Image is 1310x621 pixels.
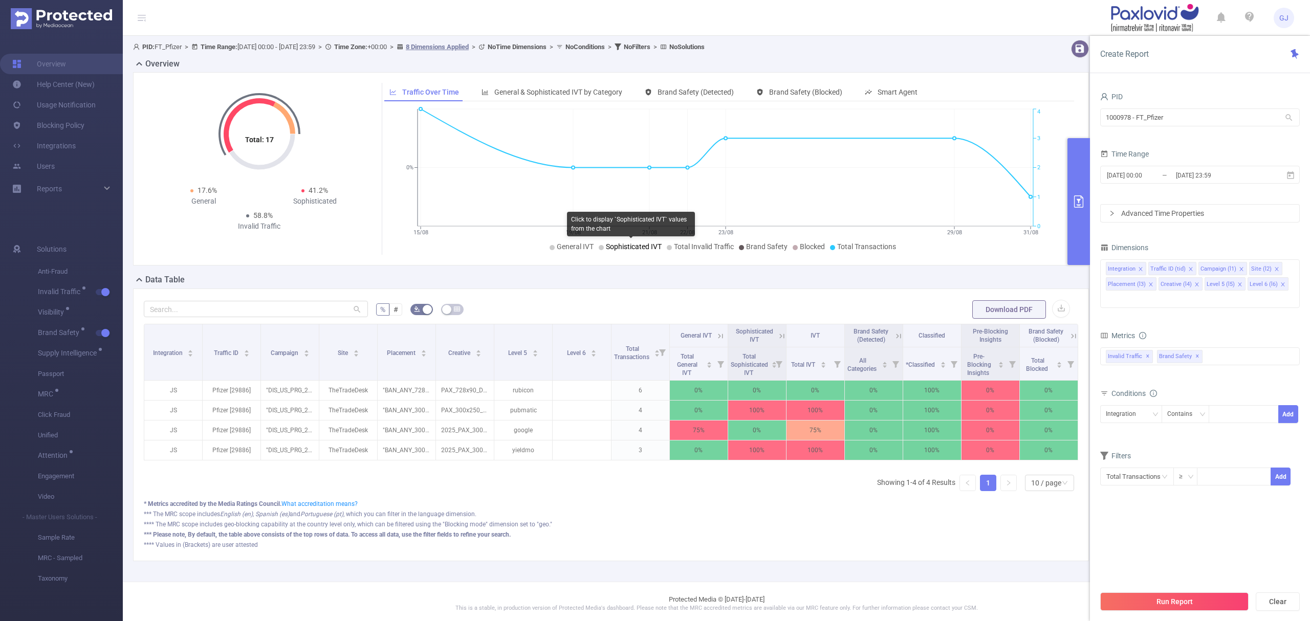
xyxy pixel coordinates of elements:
[962,381,1019,400] p: 0%
[11,8,112,29] img: Protected Media
[940,360,946,363] i: icon: caret-up
[133,43,142,50] i: icon: user
[612,401,669,420] p: 4
[1207,278,1235,291] div: Level 5 (l5)
[1148,262,1196,275] li: Traffic ID (tid)
[772,347,786,380] i: Filter menu
[670,401,728,420] p: 0%
[1057,364,1062,367] i: icon: caret-down
[12,74,95,95] a: Help Center (New)
[591,348,597,354] div: Sort
[1106,262,1146,275] li: Integration
[532,348,538,354] div: Sort
[1020,401,1078,420] p: 0%
[378,420,435,440] p: "BAN_ANY_300X250_300x250_FLASHTALKING_AS3PTRCK_Crossix_BR_PAX_AWN_EPC_WHVM_3P_TBD_THETRADE_THETRA...
[303,348,310,354] div: Sort
[144,401,202,420] p: JS
[614,345,651,361] span: Total Transactions
[980,475,996,491] li: 1
[1037,223,1040,230] tspan: 0
[1199,411,1206,418] i: icon: down
[947,229,962,236] tspan: 29/08
[820,360,826,366] div: Sort
[421,348,427,354] div: Sort
[1280,282,1285,288] i: icon: close
[959,475,976,491] li: Previous Page
[448,349,472,357] span: Creative
[38,466,123,486] span: Engagement
[144,520,1078,529] div: **** The MRC scope includes geo-blocking capability at the country level only, which can be filte...
[1278,405,1298,423] button: Add
[436,440,494,460] p: 2025_PAX_300x250_DCO.zip [5087700]
[144,301,368,317] input: Search...
[1037,135,1040,142] tspan: 3
[1101,205,1299,222] div: icon: rightAdvanced Time Properties
[1037,109,1040,116] tspan: 4
[1179,468,1190,485] div: ≥
[962,420,1019,440] p: 0%
[1106,350,1153,363] span: Invalid Traffic
[1005,347,1019,380] i: Filter menu
[1138,267,1143,273] i: icon: close
[188,352,193,356] i: icon: caret-down
[494,88,622,96] span: General & Sophisticated IVT by Category
[38,405,123,425] span: Click Fraud
[214,349,240,357] span: Traffic ID
[746,242,788,251] span: Brand Safety
[1195,350,1199,363] span: ✕
[1237,282,1242,288] i: icon: close
[1000,475,1017,491] li: Next Page
[903,401,961,420] p: 100%
[144,500,281,507] b: * Metrics accredited by the Media Ratings Council.
[182,43,191,51] span: >
[244,348,249,351] i: icon: caret-up
[12,115,84,136] a: Blocking Policy
[488,43,547,51] b: No Time Dimensions
[1248,277,1289,291] li: Level 6 (l6)
[38,548,123,568] span: MRC - Sampled
[847,357,878,372] span: All Categories
[421,352,426,356] i: icon: caret-down
[281,500,358,507] a: What accreditation means?
[1100,150,1149,158] span: Time Range
[547,43,556,51] span: >
[980,475,996,491] a: 1
[1029,328,1063,343] span: Brand Safety (Blocked)
[1026,357,1050,372] span: Total Blocked
[567,212,695,236] div: Click to display `Sophisticated IVT` values from the chart
[877,475,955,491] li: Showing 1-4 of 4 Results
[769,88,842,96] span: Brand Safety (Blocked)
[1157,350,1203,363] span: Brand Safety
[612,440,669,460] p: 3
[624,43,650,51] b: No Filters
[845,420,903,440] p: 0%
[728,381,786,400] p: 0%
[669,43,705,51] b: No Solutions
[38,261,123,282] span: Anti-Fraud
[962,401,1019,420] p: 0%
[38,486,123,507] span: Video
[12,54,66,74] a: Overview
[476,348,482,351] i: icon: caret-up
[1108,278,1146,291] div: Placement (l3)
[533,348,538,351] i: icon: caret-up
[245,136,274,144] tspan: Total: 17
[654,348,660,354] div: Sort
[706,360,712,363] i: icon: caret-up
[1111,389,1157,397] span: Conditions
[378,440,435,460] p: "BAN_ANY_300X250_300x250_FLASHTALKING_AS3PTRCK_Crossix_BR_PAX_AWN_EPC_WHVM_3P_E0003690_THETRADE_T...
[1056,360,1062,366] div: Sort
[338,349,350,357] span: Site
[787,440,844,460] p: 100%
[1159,277,1203,291] li: Creative (l4)
[1251,262,1272,276] div: Site (l2)
[591,352,597,356] i: icon: caret-down
[787,420,844,440] p: 75%
[650,43,660,51] span: >
[319,401,377,420] p: TheTradeDesk
[845,440,903,460] p: 0%
[37,239,67,259] span: Solutions
[378,401,435,420] p: "BAN_ANY_300X250_300x250_FLASHTALKING_AS3PTRCK_Iqvia_BR_PAX_AWN_EPC_WHVM_3P_E000368Z_THETRADE_THE...
[508,349,529,357] span: Level 5
[261,420,319,440] p: "DIS_US_PRG_25_PPC_ANT_PAX_BR_DTC_GM_AWN_B0001YHQ_2025 Paxlovid Branded DTC EPC Prog Banners" [26...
